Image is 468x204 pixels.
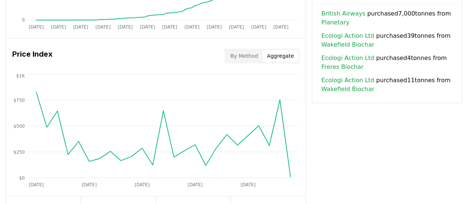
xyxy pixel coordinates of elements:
[207,24,222,29] tspan: [DATE]
[251,24,266,29] tspan: [DATE]
[13,97,25,103] tspan: $750
[118,24,133,29] tspan: [DATE]
[13,149,25,154] tspan: $250
[321,76,374,85] a: Ecologi Action Ltd
[51,24,66,29] tspan: [DATE]
[29,24,44,29] tspan: [DATE]
[162,24,178,29] tspan: [DATE]
[185,24,200,29] tspan: [DATE]
[226,50,263,62] button: By Method
[321,54,453,71] span: purchased 4 tonnes from
[13,123,25,128] tspan: $500
[135,182,150,187] tspan: [DATE]
[321,31,453,49] span: purchased 39 tonnes from
[19,175,25,180] tspan: $0
[321,9,365,18] a: British Airways
[95,24,111,29] tspan: [DATE]
[73,24,88,29] tspan: [DATE]
[188,182,203,187] tspan: [DATE]
[321,63,363,71] a: Freres Biochar
[321,85,374,94] a: Wakefield Biochar
[321,9,453,27] span: purchased 7,000 tonnes from
[12,49,53,63] h3: Price Index
[229,24,244,29] tspan: [DATE]
[262,50,298,62] button: Aggregate
[82,182,97,187] tspan: [DATE]
[321,18,349,27] a: Planetary
[140,24,155,29] tspan: [DATE]
[16,73,25,78] tspan: $1K
[22,17,25,23] tspan: 0
[241,182,256,187] tspan: [DATE]
[321,31,374,40] a: Ecologi Action Ltd
[321,54,374,63] a: Ecologi Action Ltd
[321,40,374,49] a: Wakefield Biochar
[29,182,44,187] tspan: [DATE]
[321,76,453,94] span: purchased 11 tonnes from
[273,24,289,29] tspan: [DATE]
